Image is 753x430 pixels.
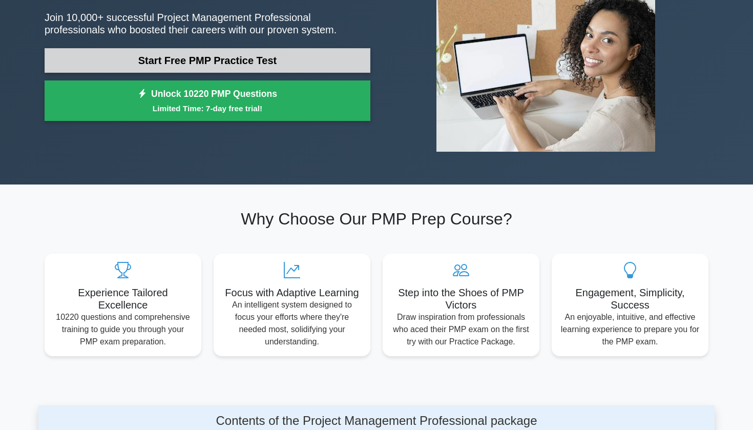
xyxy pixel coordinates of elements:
h2: Why Choose Our PMP Prep Course? [45,209,708,229]
p: Join 10,000+ successful Project Management Professional professionals who boosted their careers w... [45,11,370,36]
a: Start Free PMP Practice Test [45,48,370,73]
h5: Experience Tailored Excellence [53,286,193,311]
p: Draw inspiration from professionals who aced their PMP exam on the first try with our Practice Pa... [391,311,531,348]
p: 10220 questions and comprehensive training to guide you through your PMP exam preparation. [53,311,193,348]
h5: Engagement, Simplicity, Success [560,286,700,311]
p: An enjoyable, intuitive, and effective learning experience to prepare you for the PMP exam. [560,311,700,348]
h4: Contents of the Project Management Professional package [135,414,618,428]
p: An intelligent system designed to focus your efforts where they're needed most, solidifying your ... [222,299,362,348]
h5: Step into the Shoes of PMP Victors [391,286,531,311]
a: Unlock 10220 PMP QuestionsLimited Time: 7-day free trial! [45,80,370,121]
h5: Focus with Adaptive Learning [222,286,362,299]
small: Limited Time: 7-day free trial! [57,103,358,114]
